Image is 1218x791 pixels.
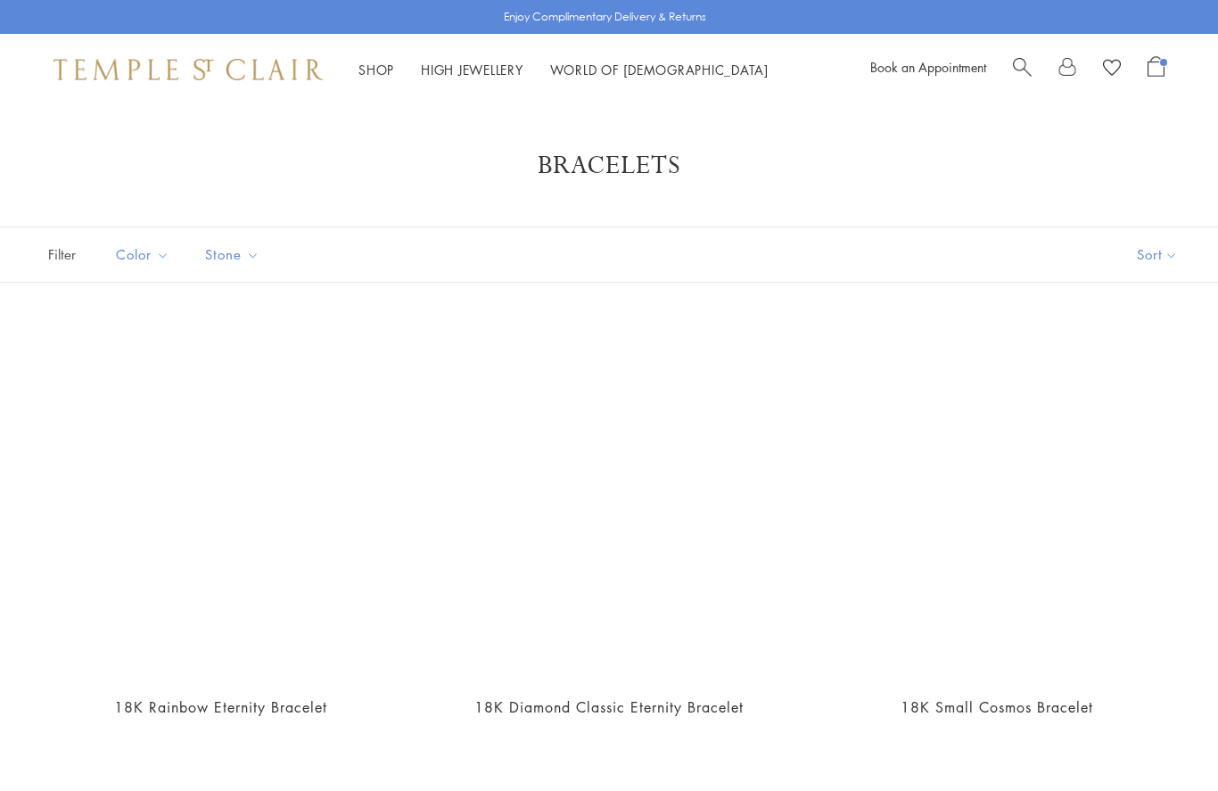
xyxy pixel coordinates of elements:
span: Color [107,243,183,266]
a: 18K Small Cosmos Bracelet [901,697,1093,717]
h1: Bracelets [71,150,1147,182]
a: World of [DEMOGRAPHIC_DATA]World of [DEMOGRAPHIC_DATA] [550,61,769,78]
a: 18K Diamond Classic Eternity Bracelet [432,327,785,680]
a: Search [1013,56,1032,83]
button: Color [103,235,183,275]
a: 18K Diamond Classic Eternity Bracelet [474,697,744,717]
a: B41824-COSMOSM [821,327,1173,680]
button: Stone [192,235,273,275]
span: Stone [196,243,273,266]
nav: Main navigation [358,59,769,81]
a: 18K Rainbow Eternity Bracelet [114,697,327,717]
a: 18K Rainbow Eternity Bracelet [45,327,397,680]
a: Open Shopping Bag [1148,56,1165,83]
img: Temple St. Clair [53,59,323,80]
a: ShopShop [358,61,394,78]
a: View Wishlist [1103,56,1121,83]
button: Show sort by [1097,227,1218,282]
a: Book an Appointment [870,58,986,76]
a: High JewelleryHigh Jewellery [421,61,523,78]
p: Enjoy Complimentary Delivery & Returns [504,8,706,26]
